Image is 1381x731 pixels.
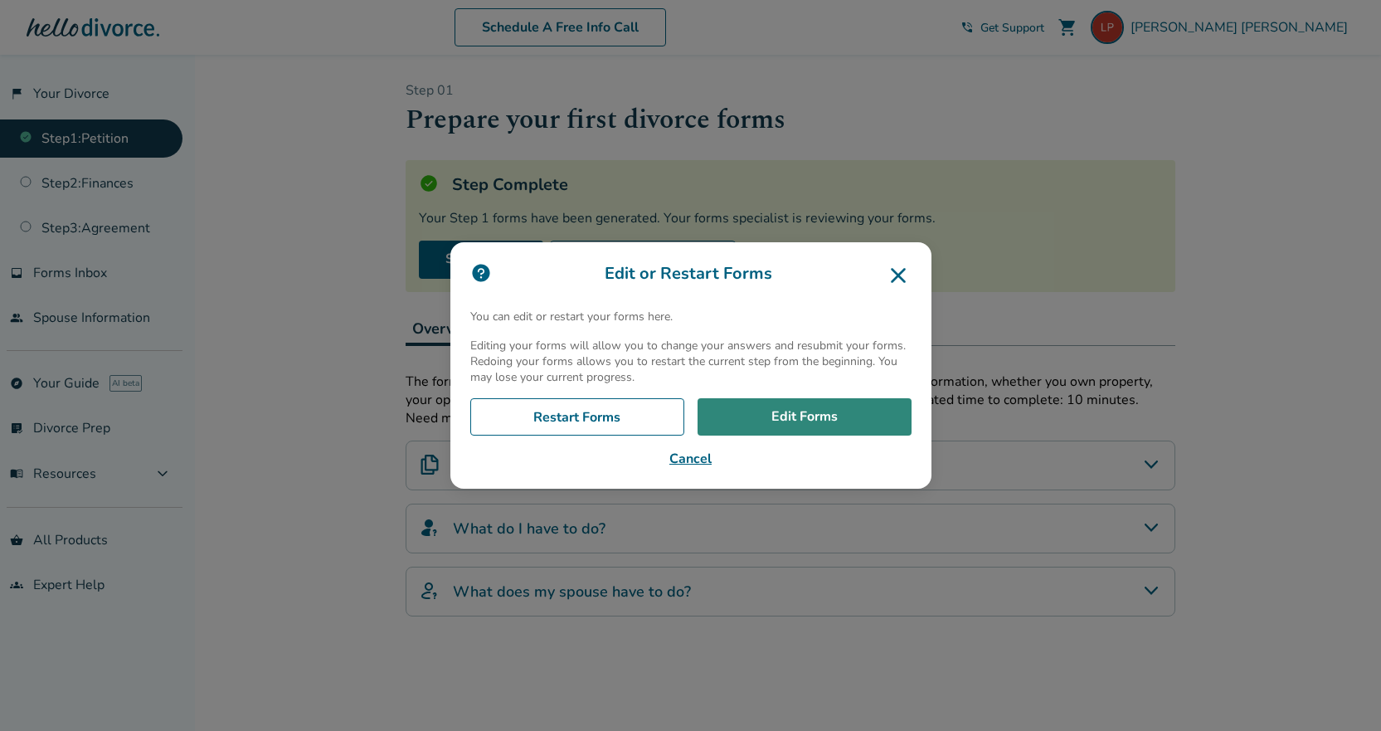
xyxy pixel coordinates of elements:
[698,398,912,436] a: Edit Forms
[470,398,684,436] a: Restart Forms
[470,449,912,469] button: Cancel
[470,262,492,284] img: icon
[470,262,912,289] h3: Edit or Restart Forms
[470,338,912,385] p: Editing your forms will allow you to change your answers and resubmit your forms. Redoing your fo...
[1298,651,1381,731] iframe: Chat Widget
[470,309,912,324] p: You can edit or restart your forms here.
